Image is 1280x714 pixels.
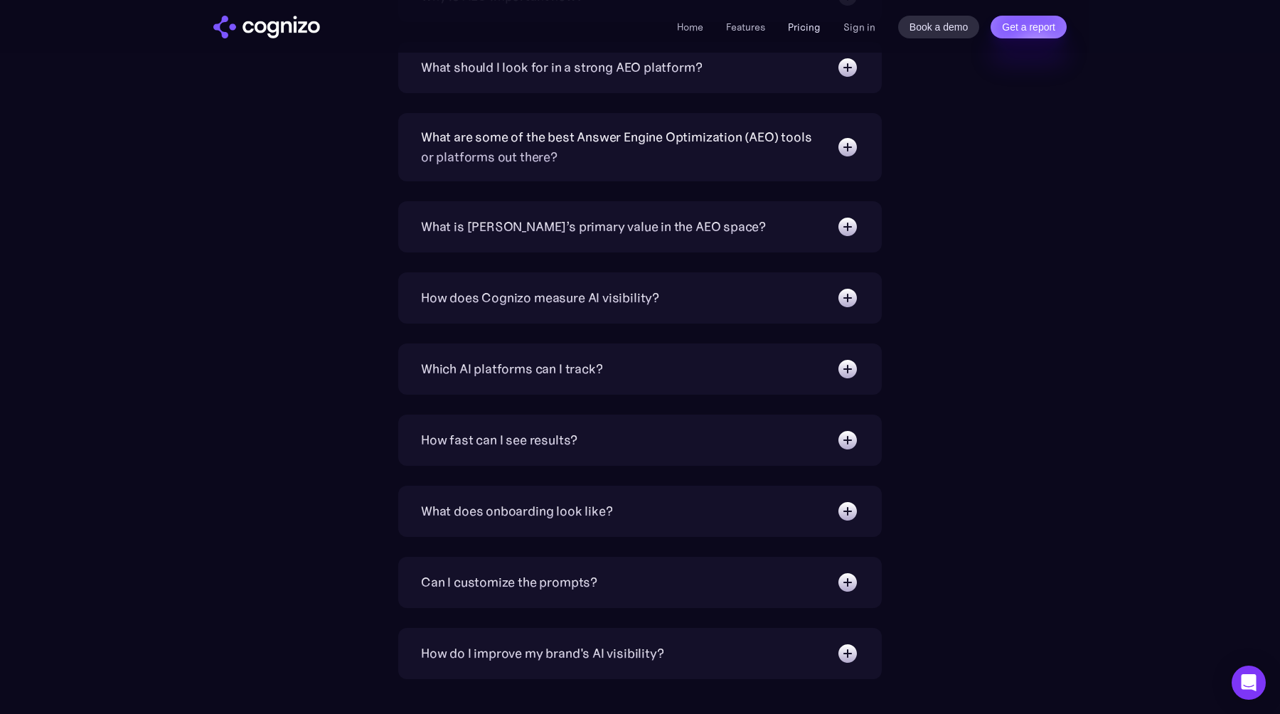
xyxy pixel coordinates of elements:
[991,16,1067,38] a: Get a report
[421,501,612,521] div: What does onboarding look like?
[898,16,980,38] a: Book a demo
[788,21,821,33] a: Pricing
[421,430,577,450] div: How fast can I see results?
[421,127,822,167] div: What are some of the best Answer Engine Optimization (AEO) tools or platforms out there?
[421,288,659,308] div: How does Cognizo measure AI visibility?
[726,21,765,33] a: Features
[213,16,320,38] a: home
[421,644,663,664] div: How do I improve my brand's AI visibility?
[421,58,702,78] div: What should I look for in a strong AEO platform?
[1232,666,1266,700] div: Open Intercom Messenger
[421,217,766,237] div: What is [PERSON_NAME]’s primary value in the AEO space?
[421,359,602,379] div: Which AI platforms can I track?
[677,21,703,33] a: Home
[843,18,875,36] a: Sign in
[213,16,320,38] img: cognizo logo
[421,572,597,592] div: Can I customize the prompts?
